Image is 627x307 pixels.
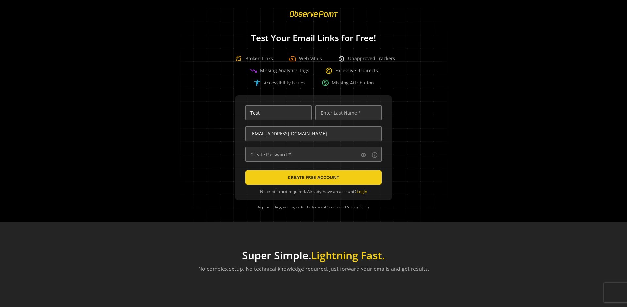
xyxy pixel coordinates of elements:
mat-icon: info_outline [371,152,378,158]
p: No complex setup. No technical knowledge required. Just forward your emails and get results. [198,265,429,273]
div: By proceeding, you agree to the and . [243,200,384,214]
div: No credit card required. Already have an account? [245,189,382,195]
div: Missing Attribution [321,79,374,87]
a: ObservePoint Homepage [285,15,342,21]
div: Unapproved Trackers [338,55,395,63]
span: speed [289,55,297,63]
div: Excessive Redirects [325,67,378,75]
div: Broken Links [232,52,273,65]
input: Enter Email Address (name@work-email.com) * [245,126,382,141]
h1: Super Simple. [198,249,429,262]
span: trending_down [249,67,257,75]
span: Lightning Fast. [311,248,385,262]
span: accessibility [253,79,261,87]
span: CREATE FREE ACCOUNT [288,172,339,183]
a: Terms of Service [311,205,339,209]
button: CREATE FREE ACCOUNT [245,170,382,185]
input: Create Password * [245,147,382,162]
div: Web Vitals [289,55,322,63]
img: Broken Link [232,52,245,65]
span: change_circle [325,67,333,75]
input: Enter Last Name * [315,105,382,120]
input: Enter First Name * [245,105,312,120]
button: Password requirements [371,151,378,159]
span: bug_report [338,55,346,63]
mat-icon: visibility [360,152,367,158]
a: Privacy Policy [346,205,369,209]
a: Login [357,189,367,194]
div: Missing Analytics Tags [249,67,309,75]
span: paid [321,79,329,87]
h1: Test Your Email Links for Free! [170,33,457,43]
div: Accessibility Issues [253,79,306,87]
